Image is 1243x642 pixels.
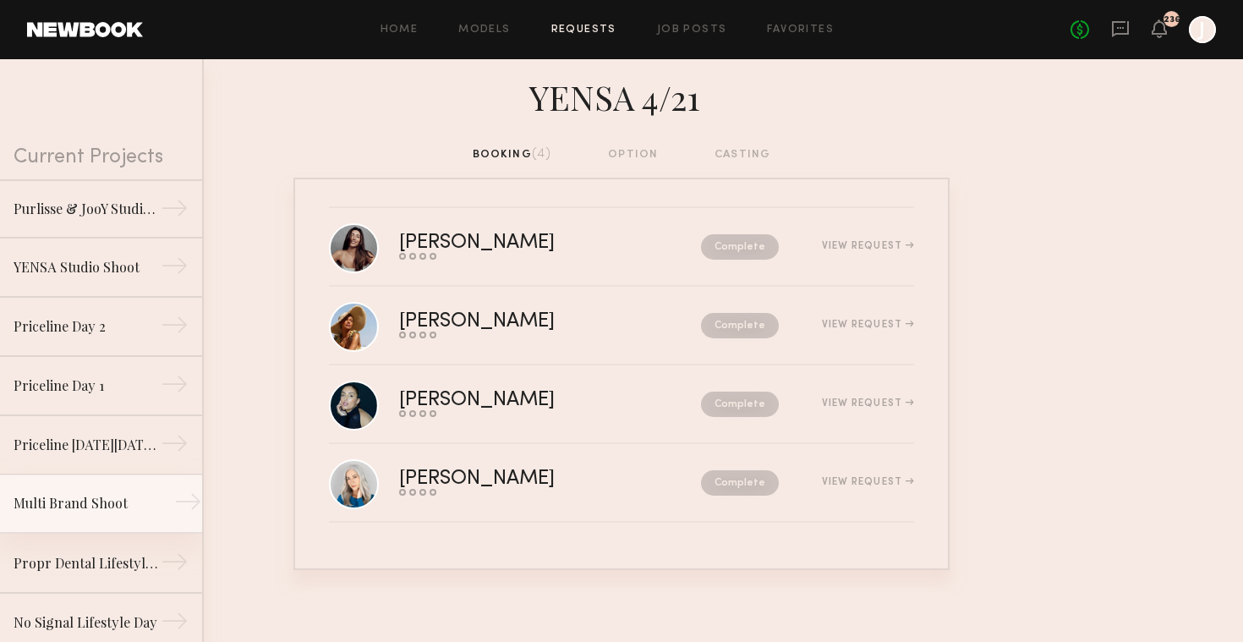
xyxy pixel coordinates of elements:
div: Priceline [DATE][DATE] Social Content [14,435,161,455]
div: YENSA 4/21 [293,73,950,118]
a: [PERSON_NAME]CompleteView Request [329,208,914,287]
div: View Request [822,320,914,330]
div: View Request [822,241,914,251]
a: [PERSON_NAME]CompleteView Request [329,365,914,444]
div: → [174,488,202,522]
div: Priceline Day 1 [14,376,161,396]
div: YENSA Studio Shoot [14,257,161,277]
nb-request-status: Complete [701,313,779,338]
a: [PERSON_NAME]CompleteView Request [329,287,914,365]
div: → [161,548,189,582]
a: Favorites [767,25,834,36]
div: → [161,195,189,228]
div: → [161,430,189,464]
nb-request-status: Complete [701,392,779,417]
div: View Request [822,477,914,487]
div: [PERSON_NAME] [399,469,628,489]
div: No Signal Lifestyle Day [14,612,161,633]
nb-request-status: Complete [701,470,779,496]
a: Home [381,25,419,36]
div: [PERSON_NAME] [399,233,628,253]
div: → [161,607,189,641]
div: Multi Brand Shoot [14,493,161,513]
div: Propr Dental Lifestyle Shoot [14,553,161,573]
a: Job Posts [657,25,727,36]
a: J [1189,16,1216,43]
div: → [161,370,189,404]
div: 236 [1164,15,1180,25]
div: → [161,311,189,345]
div: Purlisse & JooY Studio Shoot [14,199,161,219]
div: [PERSON_NAME] [399,312,628,332]
a: [PERSON_NAME]CompleteView Request [329,444,914,523]
div: → [161,252,189,286]
nb-request-status: Complete [701,234,779,260]
a: Models [458,25,510,36]
div: View Request [822,398,914,409]
a: Requests [551,25,616,36]
div: Priceline Day 2 [14,316,161,337]
div: [PERSON_NAME] [399,391,628,410]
